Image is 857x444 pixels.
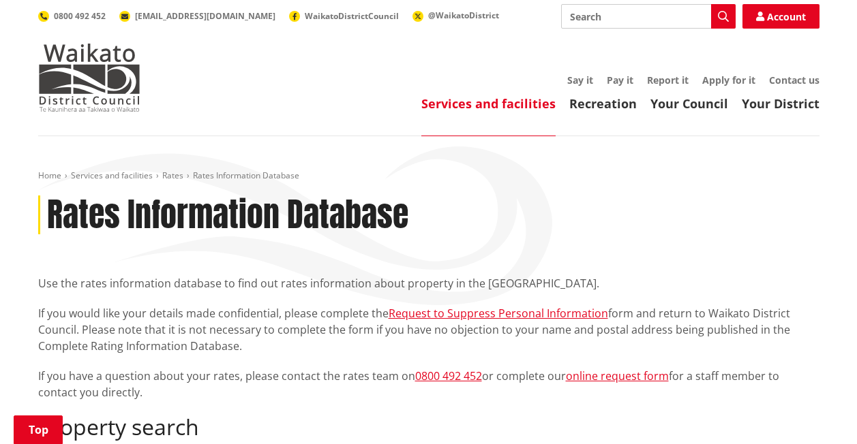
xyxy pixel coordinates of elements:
[566,368,669,383] a: online request form
[305,10,399,22] span: WaikatoDistrictCouncil
[647,74,689,86] a: Report it
[412,10,499,21] a: @WaikatoDistrict
[650,95,728,112] a: Your Council
[135,10,275,22] span: [EMAIL_ADDRESS][DOMAIN_NAME]
[38,414,820,440] h2: Property search
[38,275,820,291] p: Use the rates information database to find out rates information about property in the [GEOGRAPHI...
[119,10,275,22] a: [EMAIL_ADDRESS][DOMAIN_NAME]
[389,306,608,321] a: Request to Suppress Personal Information
[567,74,593,86] a: Say it
[415,368,482,383] a: 0800 492 452
[14,415,63,444] a: Top
[702,74,755,86] a: Apply for it
[47,195,408,235] h1: Rates Information Database
[38,170,61,181] a: Home
[569,95,637,112] a: Recreation
[38,368,820,400] p: If you have a question about your rates, please contact the rates team on or complete our for a s...
[38,44,140,112] img: Waikato District Council - Te Kaunihera aa Takiwaa o Waikato
[38,10,106,22] a: 0800 492 452
[289,10,399,22] a: WaikatoDistrictCouncil
[38,305,820,354] p: If you would like your details made confidential, please complete the form and return to Waikato ...
[193,170,299,181] span: Rates Information Database
[769,74,820,86] a: Contact us
[71,170,153,181] a: Services and facilities
[421,95,556,112] a: Services and facilities
[162,170,183,181] a: Rates
[561,4,736,29] input: Search input
[742,95,820,112] a: Your District
[38,170,820,182] nav: breadcrumb
[54,10,106,22] span: 0800 492 452
[742,4,820,29] a: Account
[607,74,633,86] a: Pay it
[428,10,499,21] span: @WaikatoDistrict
